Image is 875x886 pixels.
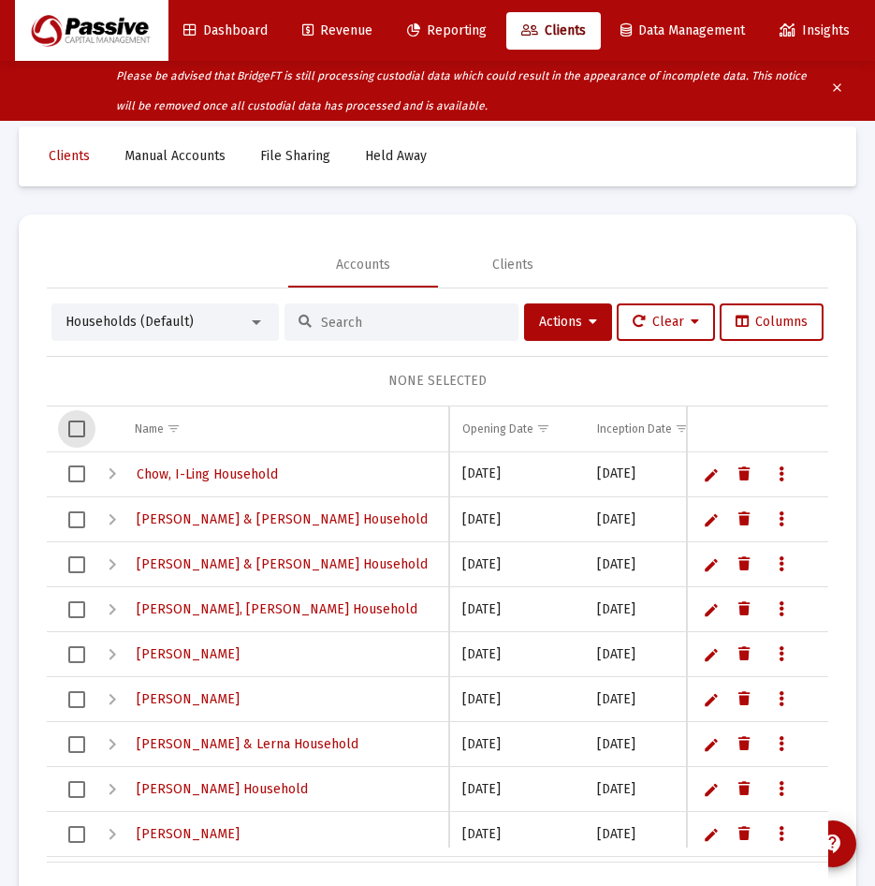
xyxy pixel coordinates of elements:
div: NONE SELECTED [62,372,813,391]
mat-icon: contact_support [822,833,844,855]
td: Column Name [122,406,449,451]
a: Edit [703,826,720,843]
a: Revenue [287,12,387,50]
a: [PERSON_NAME] & [PERSON_NAME] Household [135,506,430,533]
td: [DATE] [449,497,585,542]
td: [DATE] [449,722,585,767]
span: Households (Default) [66,314,194,330]
div: Select all [68,421,85,437]
div: Select row [68,465,85,482]
span: [PERSON_NAME] [137,826,240,842]
span: Insights [780,22,850,38]
img: Dashboard [29,12,154,50]
a: Chow, I-Ling Household [135,461,280,488]
a: [PERSON_NAME], [PERSON_NAME] Household [135,596,419,623]
span: [PERSON_NAME] & [PERSON_NAME] Household [137,556,428,572]
span: Clients [521,22,586,38]
td: [DATE] [449,632,585,677]
span: Clients [49,148,90,164]
div: Select row [68,691,85,708]
a: [PERSON_NAME] [135,686,241,713]
span: Held Away [365,148,427,164]
span: Columns [736,314,808,330]
span: Reporting [407,22,487,38]
td: Expand [94,812,122,857]
a: Held Away [350,138,442,175]
td: [DATE] [449,812,585,857]
div: Name [135,421,164,436]
span: Data Management [620,22,745,38]
button: Actions [524,303,612,341]
span: [PERSON_NAME] & Lerna Household [137,736,358,752]
a: Data Management [605,12,760,50]
div: Clients [492,256,533,274]
a: Dashboard [168,12,283,50]
td: [DATE] [584,677,726,722]
a: [PERSON_NAME] [135,820,241,848]
td: Expand [94,677,122,722]
span: Actions [539,314,597,330]
a: [PERSON_NAME] Household [135,775,310,803]
td: [DATE] [584,767,726,812]
a: Edit [703,466,720,483]
td: [DATE] [584,812,726,857]
td: [DATE] [449,767,585,812]
button: Columns [720,303,824,341]
span: Show filter options for column 'Opening Date' [536,421,550,436]
a: Manual Accounts [109,138,241,175]
span: [PERSON_NAME], [PERSON_NAME] Household [137,601,417,617]
td: Expand [94,452,122,497]
div: Accounts [336,256,390,274]
a: Edit [703,736,720,753]
div: Select row [68,781,85,798]
div: Select row [68,511,85,528]
button: Clear [617,303,715,341]
td: Column Opening Date [449,406,585,451]
a: Edit [703,601,720,618]
td: Expand [94,497,122,542]
span: File Sharing [260,148,330,164]
div: Select row [68,736,85,753]
div: Select row [68,601,85,618]
td: Column Inception Date [584,406,726,451]
a: Clients [34,138,105,175]
td: [DATE] [584,542,726,587]
span: Show filter options for column 'Inception Date' [675,421,689,436]
div: Select row [68,646,85,663]
a: [PERSON_NAME] [135,641,241,668]
span: [PERSON_NAME] Household [137,781,308,797]
a: [PERSON_NAME] & Lerna Household [135,731,360,758]
td: [DATE] [449,587,585,632]
td: [DATE] [584,452,726,497]
a: [PERSON_NAME] & [PERSON_NAME] Household [135,551,430,578]
div: Select row [68,826,85,843]
div: Select row [68,556,85,573]
td: [DATE] [584,632,726,677]
a: File Sharing [245,138,345,175]
td: [DATE] [449,542,585,587]
td: Expand [94,587,122,632]
span: Chow, I-Ling Household [137,466,278,482]
span: Clear [633,314,699,330]
a: Edit [703,781,720,798]
a: Reporting [392,12,502,50]
a: Insights [765,12,865,50]
div: Opening Date [462,421,533,436]
input: Search [321,315,504,331]
a: Edit [703,691,720,708]
a: Edit [703,556,720,573]
a: Clients [506,12,601,50]
span: Manual Accounts [124,148,226,164]
td: [DATE] [584,722,726,767]
td: [DATE] [584,587,726,632]
a: Edit [703,646,720,663]
mat-icon: clear [830,77,844,105]
td: [DATE] [584,497,726,542]
a: Edit [703,511,720,528]
td: Expand [94,542,122,587]
td: [DATE] [449,677,585,722]
i: Please be advised that BridgeFT is still processing custodial data which could result in the appe... [116,69,807,112]
span: Show filter options for column 'Name' [167,421,181,436]
td: Expand [94,767,122,812]
span: [PERSON_NAME] [137,691,240,707]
